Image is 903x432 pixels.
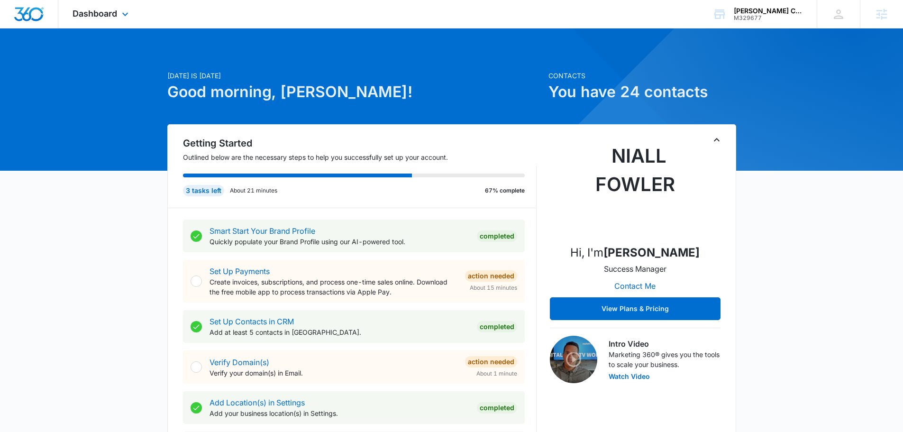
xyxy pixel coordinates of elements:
[210,317,294,326] a: Set Up Contacts in CRM
[609,349,721,369] p: Marketing 360® gives you the tools to scale your business.
[485,186,525,195] p: 67% complete
[210,358,269,367] a: Verify Domain(s)
[210,368,457,378] p: Verify your domain(s) in Email.
[609,338,721,349] h3: Intro Video
[73,9,117,18] span: Dashboard
[734,15,803,21] div: account id
[477,230,517,242] div: Completed
[465,356,517,368] div: Action Needed
[570,244,700,261] p: Hi, I'm
[210,237,469,247] p: Quickly populate your Brand Profile using our AI-powered tool.
[183,185,224,196] div: 3 tasks left
[603,246,700,259] strong: [PERSON_NAME]
[210,408,469,418] p: Add your business location(s) in Settings.
[183,152,537,162] p: Outlined below are the necessary steps to help you successfully set up your account.
[550,297,721,320] button: View Plans & Pricing
[605,275,665,297] button: Contact Me
[230,186,277,195] p: About 21 minutes
[477,321,517,332] div: Completed
[548,71,736,81] p: Contacts
[604,263,666,275] p: Success Manager
[548,81,736,103] h1: You have 24 contacts
[183,136,537,150] h2: Getting Started
[210,277,457,297] p: Create invoices, subscriptions, and process one-time sales online. Download the free mobile app t...
[210,327,469,337] p: Add at least 5 contacts in [GEOGRAPHIC_DATA].
[609,373,650,380] button: Watch Video
[711,134,722,146] button: Toggle Collapse
[588,142,683,237] img: Niall Fowler
[465,270,517,282] div: Action Needed
[167,71,543,81] p: [DATE] is [DATE]
[477,402,517,414] div: Completed
[210,398,305,407] a: Add Location(s) in Settings
[734,7,803,15] div: account name
[550,336,597,383] img: Intro Video
[167,81,543,103] h1: Good morning, [PERSON_NAME]!
[476,369,517,378] span: About 1 minute
[210,267,270,276] a: Set Up Payments
[470,284,517,292] span: About 15 minutes
[210,226,315,236] a: Smart Start Your Brand Profile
